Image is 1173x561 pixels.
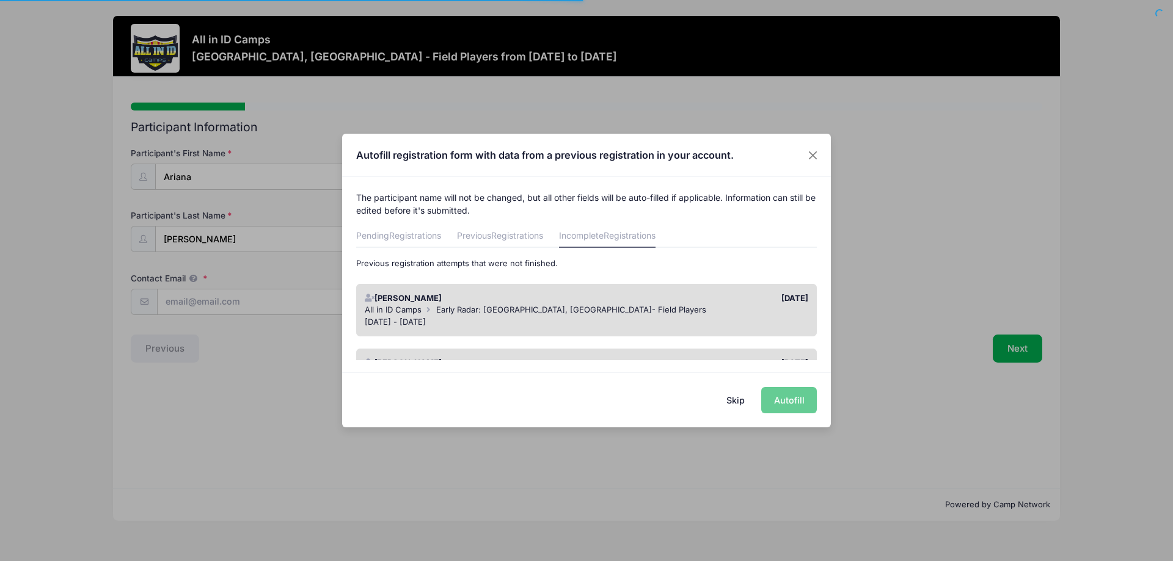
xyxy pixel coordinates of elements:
[586,292,814,305] div: [DATE]
[359,292,586,305] div: [PERSON_NAME]
[436,305,706,314] span: Early Radar: [GEOGRAPHIC_DATA], [GEOGRAPHIC_DATA]- Field Players
[802,144,824,166] button: Close
[359,357,586,369] div: [PERSON_NAME]
[365,305,422,314] span: All in ID Camps
[356,258,817,270] p: Previous registration attempts that were not finished.
[491,230,543,241] span: Registrations
[586,357,814,369] div: [DATE]
[389,230,441,241] span: Registrations
[356,191,817,217] p: The participant name will not be changed, but all other fields will be auto-filled if applicable....
[604,230,656,241] span: Registrations
[714,387,758,413] button: Skip
[356,226,441,248] a: Pending
[356,148,734,162] h4: Autofill registration form with data from a previous registration in your account.
[365,316,809,328] div: [DATE] - [DATE]
[457,226,543,248] a: Previous
[559,226,656,248] a: Incomplete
